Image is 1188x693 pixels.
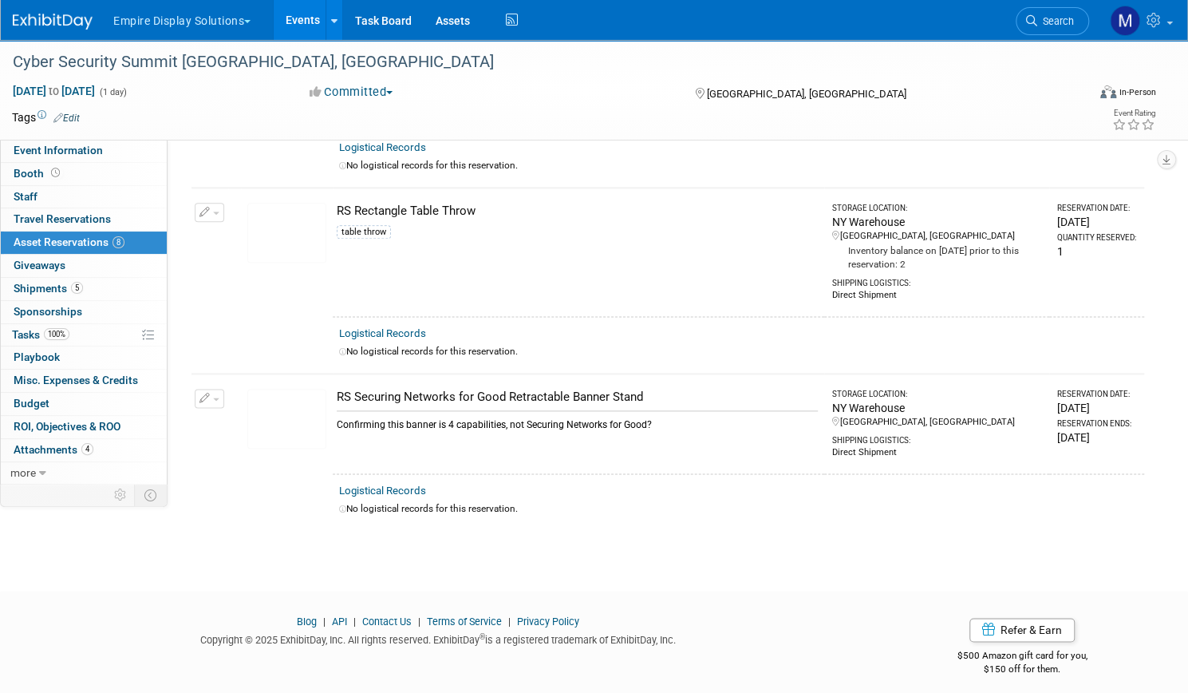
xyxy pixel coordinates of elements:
[480,632,485,641] sup: ®
[1057,430,1138,445] div: [DATE]
[1057,214,1138,230] div: [DATE]
[832,214,1043,230] div: NY Warehouse
[135,485,168,505] td: Toggle Event Tabs
[14,443,93,456] span: Attachments
[1112,109,1155,117] div: Event Rating
[7,48,1059,77] div: Cyber Security Summit [GEOGRAPHIC_DATA], [GEOGRAPHIC_DATA]
[12,629,864,647] div: Copyright © 2025 ExhibitDay, Inc. All rights reserved. ExhibitDay is a registered trademark of Ex...
[339,485,426,497] a: Logistical Records
[1037,15,1074,27] span: Search
[1,163,167,185] a: Booth
[985,83,1156,107] div: Event Format
[832,446,1043,459] div: Direct Shipment
[98,87,127,97] span: (1 day)
[319,616,330,628] span: |
[1,208,167,231] a: Travel Reservations
[707,88,906,100] span: [GEOGRAPHIC_DATA], [GEOGRAPHIC_DATA]
[1057,389,1138,400] div: Reservation Date:
[832,271,1043,289] div: Shipping Logistics:
[832,389,1043,400] div: Storage Location:
[53,113,80,124] a: Edit
[1016,7,1089,35] a: Search
[832,289,1043,302] div: Direct Shipment
[107,485,135,505] td: Personalize Event Tab Strip
[1057,400,1138,416] div: [DATE]
[1,462,167,485] a: more
[337,203,818,220] div: RS Rectangle Table Throw
[1119,86,1156,98] div: In-Person
[14,420,120,433] span: ROI, Objectives & ROO
[1057,203,1138,214] div: Reservation Date:
[504,616,515,628] span: |
[14,282,83,295] span: Shipments
[81,443,93,455] span: 4
[1057,418,1138,430] div: Reservation Ends:
[1,370,167,392] a: Misc. Expenses & Credits
[332,616,347,628] a: API
[12,109,80,125] td: Tags
[1057,232,1138,244] div: Quantity Reserved:
[517,616,579,628] a: Privacy Policy
[349,616,360,628] span: |
[337,389,818,406] div: RS Securing Networks for Good Retractable Banner Stand
[1,301,167,323] a: Sponsorships
[339,159,1138,172] div: No logistical records for this reservation.
[14,350,60,363] span: Playbook
[304,84,399,101] button: Committed
[46,85,61,97] span: to
[832,230,1043,243] div: [GEOGRAPHIC_DATA], [GEOGRAPHIC_DATA]
[888,663,1156,676] div: $150 off for them.
[247,389,326,449] img: View Images
[1100,85,1116,98] img: Format-Inperson.png
[1,346,167,369] a: Playbook
[14,259,65,271] span: Giveaways
[14,374,138,386] span: Misc. Expenses & Credits
[1,232,167,254] a: Asset Reservations8
[1,439,167,461] a: Attachments4
[1,186,167,208] a: Staff
[339,345,1138,358] div: No logistical records for this reservation.
[339,141,426,153] a: Logistical Records
[12,328,69,341] span: Tasks
[339,327,426,339] a: Logistical Records
[112,236,124,248] span: 8
[339,502,1138,516] div: No logistical records for this reservation.
[14,167,63,180] span: Booth
[832,243,1043,271] div: Inventory balance on [DATE] prior to this reservation: 2
[14,236,124,248] span: Asset Reservations
[1,255,167,277] a: Giveaways
[969,618,1075,642] a: Refer & Earn
[48,167,63,179] span: Booth not reserved yet
[247,203,326,263] img: View Images
[1,416,167,438] a: ROI, Objectives & ROO
[362,616,412,628] a: Contact Us
[1057,244,1138,259] div: 1
[12,84,96,98] span: [DATE] [DATE]
[1,278,167,300] a: Shipments5
[832,416,1043,429] div: [GEOGRAPHIC_DATA], [GEOGRAPHIC_DATA]
[1,393,167,415] a: Budget
[14,305,82,318] span: Sponsorships
[414,616,424,628] span: |
[832,429,1043,446] div: Shipping Logistics:
[71,282,83,294] span: 5
[14,190,37,203] span: Staff
[14,144,103,156] span: Event Information
[337,410,818,432] div: Confirming this banner is 4 capabilities, not Securing Networks for Good?
[14,212,111,225] span: Travel Reservations
[1,140,167,162] a: Event Information
[1110,6,1140,36] img: Matt h
[832,400,1043,416] div: NY Warehouse
[888,639,1156,675] div: $500 Amazon gift card for you,
[337,225,391,240] div: table throw
[13,14,93,30] img: ExhibitDay
[44,328,69,340] span: 100%
[297,616,317,628] a: Blog
[1,324,167,346] a: Tasks100%
[427,616,502,628] a: Terms of Service
[10,466,36,479] span: more
[14,397,49,410] span: Budget
[832,203,1043,214] div: Storage Location:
